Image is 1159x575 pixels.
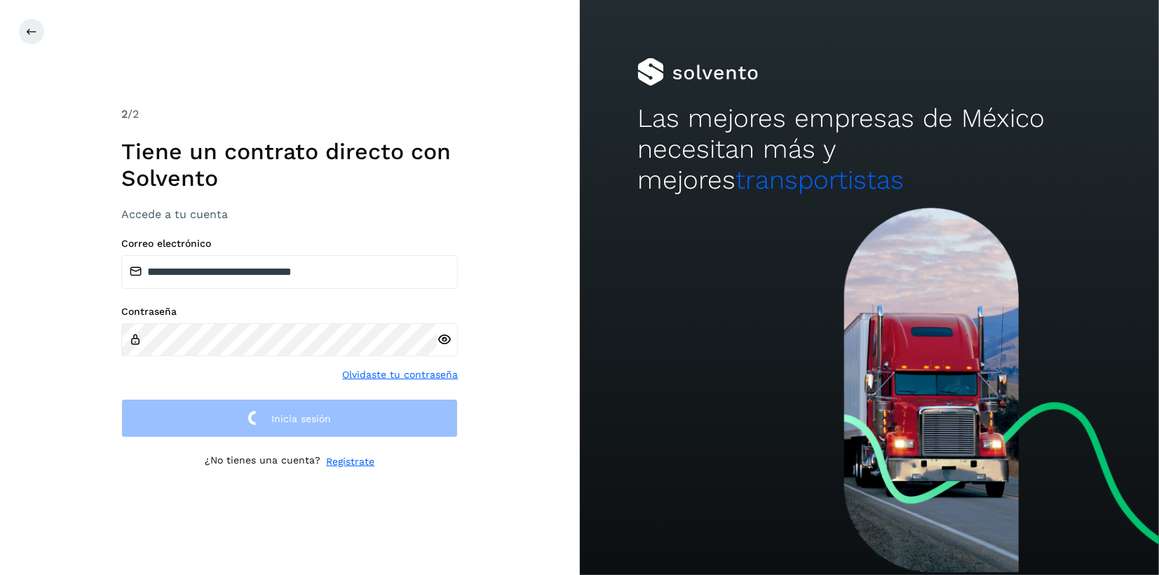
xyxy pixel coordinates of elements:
a: Olvidaste tu contraseña [342,367,458,382]
h1: Tiene un contrato directo con Solvento [121,138,458,192]
h3: Accede a tu cuenta [121,208,458,221]
p: ¿No tienes una cuenta? [205,454,320,469]
button: Inicia sesión [121,399,458,438]
label: Contraseña [121,306,458,318]
div: /2 [121,106,458,123]
span: Inicia sesión [271,414,331,424]
span: 2 [121,107,128,121]
a: Regístrate [326,454,374,469]
label: Correo electrónico [121,238,458,250]
span: transportistas [736,165,904,195]
h2: Las mejores empresas de México necesitan más y mejores [637,103,1101,196]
